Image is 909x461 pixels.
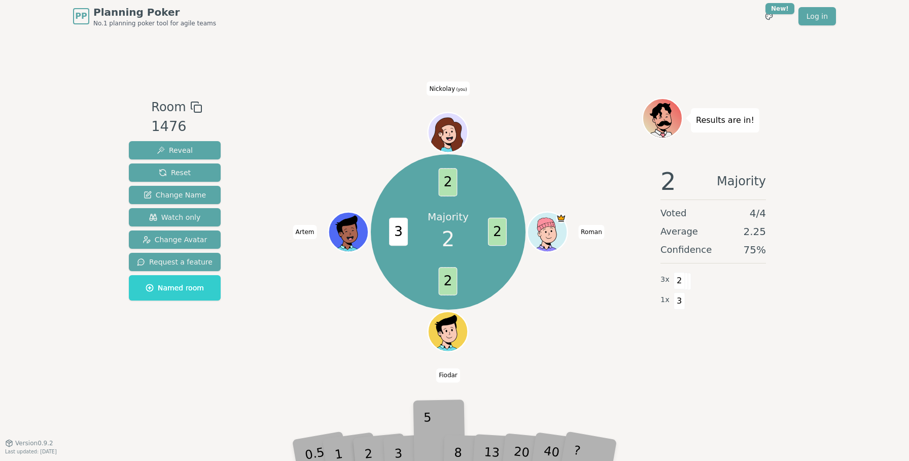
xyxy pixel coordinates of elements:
span: Click to change your name [293,225,317,239]
span: Change Avatar [143,235,207,245]
span: Click to change your name [436,368,460,382]
span: Change Name [144,190,206,200]
button: Change Avatar [129,230,221,249]
span: Planning Poker [93,5,216,19]
span: Average [660,224,698,239]
span: 75 % [744,243,766,257]
span: 4 / 4 [750,206,766,220]
span: Reset [159,168,191,178]
span: Roman is the host [556,213,567,223]
div: New! [765,3,794,14]
span: Room [151,98,186,116]
span: Reveal [157,145,193,155]
p: Results are in! [696,113,754,127]
a: Log in [798,7,836,25]
a: PPPlanning PokerNo.1 planning poker tool for agile teams [73,5,216,27]
span: 2 [674,272,685,289]
span: Majority [717,169,766,193]
span: (you) [455,87,467,91]
button: Request a feature [129,253,221,271]
button: Reset [129,163,221,182]
div: 1476 [151,116,202,137]
span: 2 [442,224,454,254]
span: 1 x [660,294,670,306]
button: Reveal [129,141,221,159]
span: 3 [390,218,408,246]
span: No.1 planning poker tool for agile teams [93,19,216,27]
span: 3 x [660,274,670,285]
span: Watch only [149,212,201,222]
span: Request a feature [137,257,213,267]
button: Watch only [129,208,221,226]
span: 2 [660,169,676,193]
span: 3 [674,292,685,310]
span: 2.25 [743,224,766,239]
button: Change Name [129,186,221,204]
p: Majority [428,210,469,224]
button: Named room [129,275,221,301]
span: PP [75,10,87,22]
button: New! [760,7,778,25]
span: Version 0.9.2 [15,439,53,447]
span: Voted [660,206,687,220]
span: Click to change your name [578,225,605,239]
button: Click to change your avatar [429,114,467,151]
span: Click to change your name [427,81,469,95]
span: 2 [439,169,458,196]
span: Named room [146,283,204,293]
span: Last updated: [DATE] [5,449,57,454]
button: Version0.9.2 [5,439,53,447]
span: Confidence [660,243,712,257]
span: 2 [439,268,458,295]
span: 2 [488,218,507,246]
